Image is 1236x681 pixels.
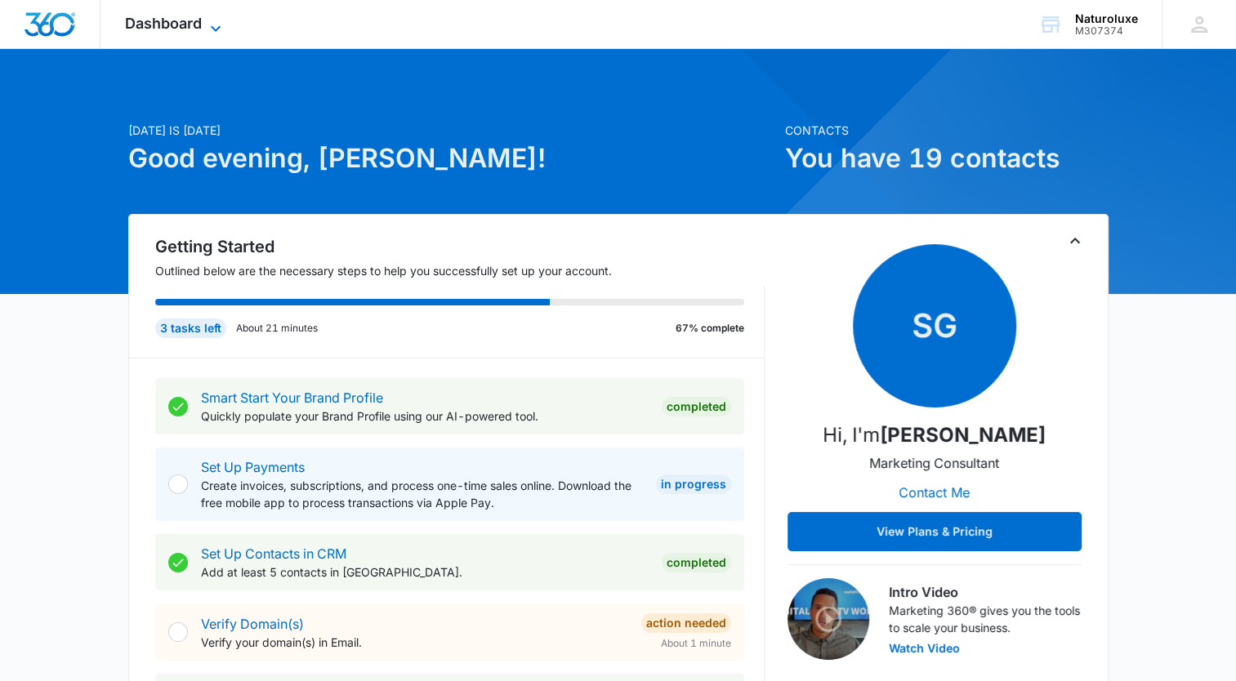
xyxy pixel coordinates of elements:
[869,453,999,473] p: Marketing Consultant
[1075,25,1138,37] div: account id
[201,634,628,651] p: Verify your domain(s) in Email.
[201,563,649,581] p: Add at least 5 contacts in [GEOGRAPHIC_DATA].
[853,244,1016,407] span: SG
[201,477,643,511] p: Create invoices, subscriptions, and process one-time sales online. Download the free mobile app t...
[785,139,1109,178] h1: You have 19 contacts
[201,389,383,406] a: Smart Start Your Brand Profile
[823,421,1046,450] p: Hi, I'm
[882,473,986,512] button: Contact Me
[128,139,775,178] h1: Good evening, [PERSON_NAME]!
[788,578,869,660] img: Intro Video
[661,636,731,651] span: About 1 minute
[1075,12,1138,25] div: account name
[889,582,1082,602] h3: Intro Video
[125,15,202,32] span: Dashboard
[155,234,765,259] h2: Getting Started
[662,553,731,572] div: Completed
[155,262,765,279] p: Outlined below are the necessary steps to help you successfully set up your account.
[785,122,1109,139] p: Contacts
[880,423,1046,447] strong: [PERSON_NAME]
[788,512,1082,551] button: View Plans & Pricing
[1065,231,1085,251] button: Toggle Collapse
[201,616,304,632] a: Verify Domain(s)
[889,602,1082,636] p: Marketing 360® gives you the tools to scale your business.
[889,643,960,654] button: Watch Video
[641,613,731,633] div: Action Needed
[155,318,226,338] div: 3 tasks left
[656,474,731,494] div: In Progress
[676,321,744,336] p: 67% complete
[128,122,775,139] p: [DATE] is [DATE]
[201,407,649,425] p: Quickly populate your Brand Profile using our AI-powered tool.
[662,397,731,416] div: Completed
[201,545,346,562] a: Set Up Contacts in CRM
[236,321,318,336] p: About 21 minutes
[201,459,305,475] a: Set Up Payments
